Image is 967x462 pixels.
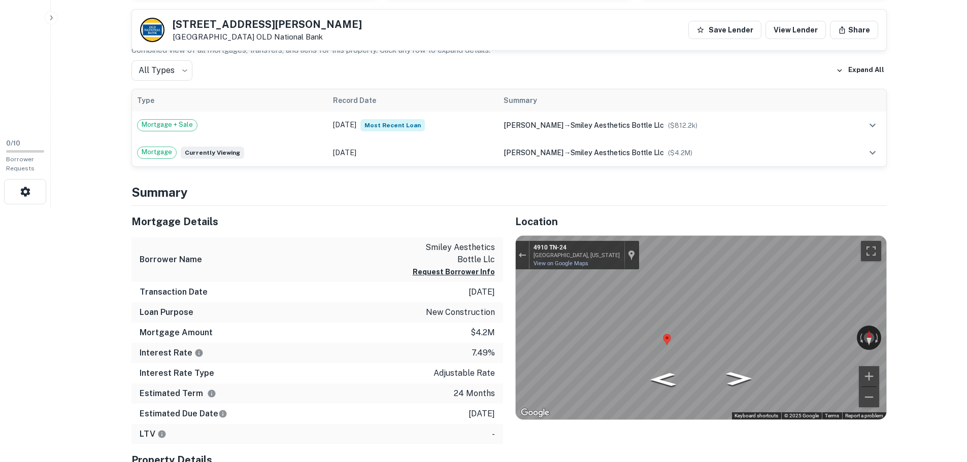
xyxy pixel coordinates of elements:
h6: Borrower Name [140,254,202,266]
span: [PERSON_NAME] [504,121,563,129]
div: [GEOGRAPHIC_DATA], [US_STATE] [533,252,620,259]
span: © 2025 Google [784,413,819,418]
p: smiley aesthetics bottle llc [404,241,495,266]
button: Reset the view [864,326,874,350]
p: new construction [426,306,495,318]
h6: Estimated Due Date [140,408,227,420]
span: [PERSON_NAME] [504,149,563,157]
p: 7.49% [472,347,495,359]
div: Street View [516,236,886,419]
h6: LTV [140,428,166,440]
h5: Location [515,214,887,229]
button: expand row [864,144,881,161]
svg: The interest rates displayed on the website are for informational purposes only and may be report... [194,348,204,358]
button: Request Borrower Info [413,266,495,278]
span: Currently viewing [181,147,244,159]
span: Mortgage [138,147,176,157]
div: All Types [131,60,192,81]
p: 24 months [454,387,495,400]
button: Exit the Street View [516,248,529,262]
span: ($ 4.2M ) [668,149,692,157]
svg: LTVs displayed on the website are for informational purposes only and may be reported incorrectly... [157,430,166,439]
h5: Mortgage Details [131,214,503,229]
span: Most Recent Loan [360,119,425,131]
p: [DATE] [469,408,495,420]
h6: Estimated Term [140,387,216,400]
th: Summary [498,89,840,112]
button: Keyboard shortcuts [735,412,778,419]
path: Go East, TN-24 [715,369,763,388]
div: Map [516,236,886,419]
a: Show location on map [628,250,635,261]
span: Borrower Requests [6,156,35,172]
button: Share [830,21,878,39]
h6: Mortgage Amount [140,327,213,339]
h6: Interest Rate [140,347,204,359]
h6: Interest Rate Type [140,367,214,379]
td: [DATE] [328,112,498,139]
a: OLD National Bank [256,32,323,41]
a: Report a problem [845,413,883,418]
button: Rotate clockwise [874,326,881,350]
a: Terms (opens in new tab) [825,413,839,418]
h6: Loan Purpose [140,306,193,318]
button: Zoom out [859,387,879,407]
p: adjustable rate [434,367,495,379]
h5: [STREET_ADDRESS][PERSON_NAME] [173,19,362,29]
p: [DATE] [469,286,495,298]
iframe: Chat Widget [916,381,967,430]
h6: Transaction Date [140,286,208,298]
div: → [504,120,835,131]
span: Mortgage + Sale [138,120,197,130]
button: Save Lender [688,21,761,39]
path: Go West, TN-24 [639,369,687,389]
h4: Summary [131,183,887,201]
span: 0 / 10 [6,139,20,147]
svg: Term is based on a standard schedule for this type of loan. [207,389,216,398]
p: [GEOGRAPHIC_DATA] [173,32,362,42]
th: Type [132,89,328,112]
button: Rotate counterclockwise [857,326,864,350]
span: ($ 812.2k ) [668,122,697,129]
a: View on Google Maps [533,260,588,267]
img: Google [518,406,552,419]
p: $4.2m [471,327,495,339]
a: View Lender [765,21,826,39]
button: Zoom in [859,366,879,386]
a: Open this area in Google Maps (opens a new window) [518,406,552,419]
th: Record Date [328,89,498,112]
button: Toggle fullscreen view [861,241,881,261]
button: expand row [864,117,881,134]
span: smiley aesthetics bottle llc [571,149,664,157]
div: → [504,147,835,158]
td: [DATE] [328,139,498,166]
p: - [492,428,495,440]
span: smiley aesthetics bottle llc [571,121,664,129]
div: 4910 TN-24 [533,244,620,252]
svg: Estimate is based on a standard schedule for this type of loan. [218,409,227,418]
button: Expand All [833,63,887,78]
